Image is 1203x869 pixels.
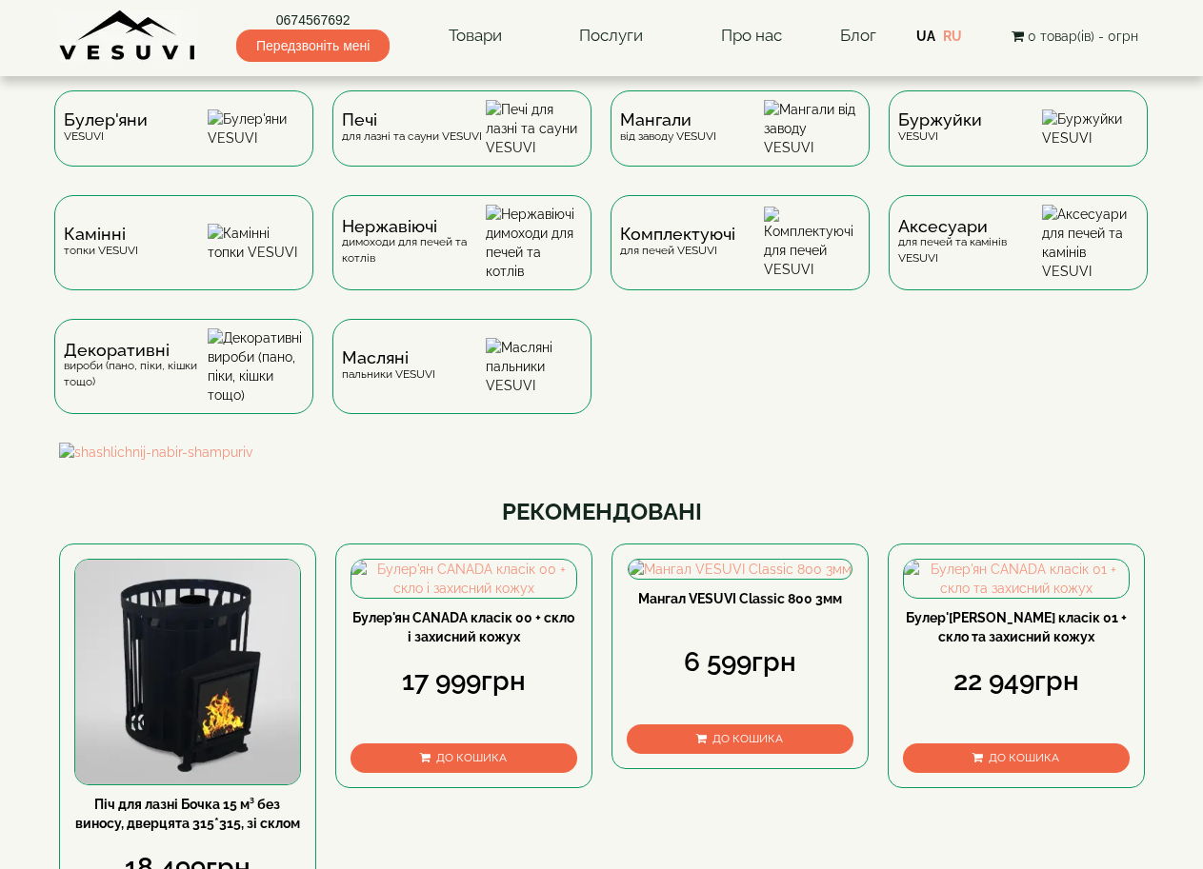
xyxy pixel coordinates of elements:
[45,319,323,443] a: Декоративнівироби (пано, піки, кішки тощо) Декоративні вироби (пано, піки, кішки тощо)
[620,112,716,144] div: від заводу VESUVI
[342,112,482,128] span: Печі
[45,195,323,319] a: Каміннітопки VESUVI Камінні топки VESUVI
[903,662,1130,701] div: 22 949грн
[764,207,860,279] img: Комплектуючі для печей VESUVI
[342,350,435,365] span: Масляні
[342,219,486,267] div: димоходи для печей та котлів
[351,662,577,701] div: 17 999грн
[342,219,486,234] span: Нержавіючі
[351,743,577,773] button: До кошика
[879,195,1157,319] a: Аксесуаридля печей та камінів VESUVI Аксесуари для печей та камінів VESUVI
[629,560,852,579] img: Мангал VESUVI Classic 800 3мм
[236,30,390,62] span: Передзвоніть мені
[906,610,1127,644] a: Булер'[PERSON_NAME] класік 01 + скло та захисний кожух
[208,224,304,262] img: Камінні топки VESUVI
[764,100,860,157] img: Мангали від заводу VESUVI
[620,227,735,242] span: Комплектуючі
[840,26,876,45] a: Блог
[702,14,801,58] a: Про нас
[64,343,208,358] span: Декоративні
[75,797,300,831] a: Піч для лазні Бочка 15 м³ без виносу, дверцята 315*315, зі склом
[75,560,300,784] img: Піч для лазні Бочка 15 м³ без виносу, дверцята 315*315, зі склом
[620,112,716,128] span: Мангали
[342,112,482,144] div: для лазні та сауни VESUVI
[208,109,304,148] img: Булер'яни VESUVI
[59,443,1145,462] img: shashlichnij-nabir-shampuriv
[943,29,962,44] a: RU
[323,195,601,319] a: Нержавіючідимоходи для печей та котлів Нержавіючі димоходи для печей та котлів
[620,227,735,258] div: для печей VESUVI
[627,643,853,681] div: 6 599грн
[323,90,601,195] a: Печідля лазні та сауни VESUVI Печі для лазні та сауни VESUVI
[916,29,935,44] a: UA
[45,90,323,195] a: Булер'яниVESUVI Булер'яни VESUVI
[208,328,304,405] img: Декоративні вироби (пано, піки, кішки тощо)
[638,591,842,606] a: Мангал VESUVI Classic 800 3мм
[1028,29,1138,44] span: 0 товар(ів) - 0грн
[436,751,507,764] span: До кошика
[486,338,582,395] img: Масляні пальники VESUVI
[64,343,208,390] div: вироби (пано, піки, кішки тощо)
[1042,205,1138,281] img: Аксесуари для печей та камінів VESUVI
[712,732,783,745] span: До кошика
[898,219,1042,234] span: Аксесуари
[560,14,662,58] a: Послуги
[989,751,1059,764] span: До кошика
[64,227,138,258] div: топки VESUVI
[601,195,879,319] a: Комплектуючідля печей VESUVI Комплектуючі для печей VESUVI
[486,205,582,281] img: Нержавіючі димоходи для печей та котлів
[323,319,601,443] a: Масляніпальники VESUVI Масляні пальники VESUVI
[879,90,1157,195] a: БуржуйкиVESUVI Буржуйки VESUVI
[64,112,148,128] span: Булер'яни
[904,560,1129,598] img: Булер'ян CANADA класік 01 + скло та захисний кожух
[898,112,982,144] div: VESUVI
[627,724,853,754] button: До кошика
[1042,109,1138,148] img: Буржуйки VESUVI
[236,10,390,30] a: 0674567692
[486,100,582,157] img: Печі для лазні та сауни VESUVI
[430,14,521,58] a: Товари
[342,350,435,382] div: пальники VESUVI
[898,112,982,128] span: Буржуйки
[601,90,879,195] a: Мангаливід заводу VESUVI Мангали від заводу VESUVI
[351,560,576,598] img: Булер'ян CANADA класік 00 + скло і захисний кожух
[352,610,574,644] a: Булер'ян CANADA класік 00 + скло і захисний кожух
[1006,26,1144,47] button: 0 товар(ів) - 0грн
[64,227,138,242] span: Камінні
[64,112,148,144] div: VESUVI
[898,219,1042,267] div: для печей та камінів VESUVI
[903,743,1130,773] button: До кошика
[59,10,197,62] img: Завод VESUVI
